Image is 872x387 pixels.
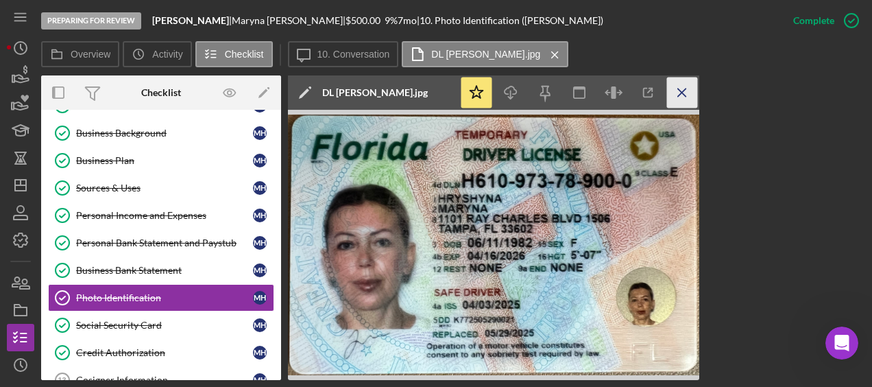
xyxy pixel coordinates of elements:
[253,209,267,222] div: M H
[152,14,229,26] b: [PERSON_NAME]
[76,320,253,331] div: Social Security Card
[152,15,232,26] div: |
[48,257,274,284] a: Business Bank StatementMH
[398,15,417,26] div: 7 mo
[253,126,267,140] div: M H
[253,291,267,305] div: M H
[385,15,398,26] div: 9 %
[225,49,264,60] label: Checklist
[417,15,603,26] div: | 10. Photo Identification ([PERSON_NAME])
[41,12,141,30] div: Preparing for Review
[288,110,699,380] img: Preview
[253,373,267,387] div: M H
[253,154,267,167] div: M H
[123,41,191,67] button: Activity
[71,49,110,60] label: Overview
[253,346,267,360] div: M H
[76,292,253,303] div: Photo Identification
[48,339,274,366] a: Credit AuthorizationMH
[253,263,267,277] div: M H
[76,265,253,276] div: Business Bank Statement
[48,312,274,339] a: Social Security CardMH
[322,87,428,98] div: DL [PERSON_NAME].jpg
[76,375,253,386] div: Cosigner Information
[431,49,540,60] label: DL [PERSON_NAME].jpg
[825,327,858,360] iframe: Intercom live chat
[346,15,385,26] div: $500.00
[76,155,253,166] div: Business Plan
[76,347,253,358] div: Credit Authorization
[141,87,181,98] div: Checklist
[48,202,274,229] a: Personal Income and ExpensesMH
[253,236,267,250] div: M H
[48,174,274,202] a: Sources & UsesMH
[76,183,253,193] div: Sources & Uses
[48,284,274,312] a: Photo IdentificationMH
[58,376,66,384] tspan: 13
[402,41,568,67] button: DL [PERSON_NAME].jpg
[195,41,273,67] button: Checklist
[253,318,267,332] div: M H
[317,49,390,60] label: 10. Conversation
[76,210,253,221] div: Personal Income and Expenses
[253,181,267,195] div: M H
[48,119,274,147] a: Business BackgroundMH
[41,41,119,67] button: Overview
[779,7,865,34] button: Complete
[288,41,399,67] button: 10. Conversation
[48,229,274,257] a: Personal Bank Statement and PaystubMH
[793,7,834,34] div: Complete
[232,15,346,26] div: Maryna [PERSON_NAME] |
[76,237,253,248] div: Personal Bank Statement and Paystub
[48,147,274,174] a: Business PlanMH
[76,128,253,139] div: Business Background
[152,49,182,60] label: Activity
